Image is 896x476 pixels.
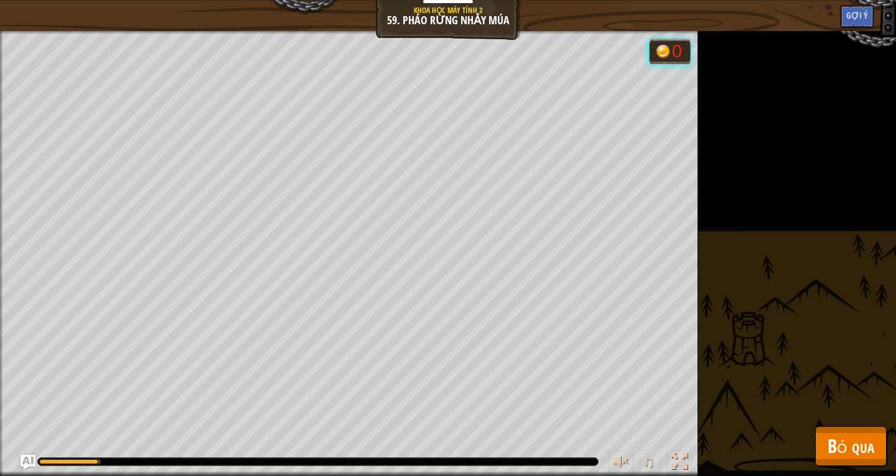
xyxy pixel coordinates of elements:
[828,433,874,459] span: Bỏ qua
[640,450,661,476] button: ♫
[649,39,691,64] div: Team 'humans' has 0 gold.
[815,426,887,466] button: Bỏ qua
[609,450,633,476] button: Tùy chỉnh âm lượng
[846,9,868,21] span: Gợi ý
[672,42,684,60] div: 0
[667,450,692,476] button: Bật tắt chế độ toàn màn hình
[21,455,35,470] button: Ask AI
[642,452,655,471] span: ♫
